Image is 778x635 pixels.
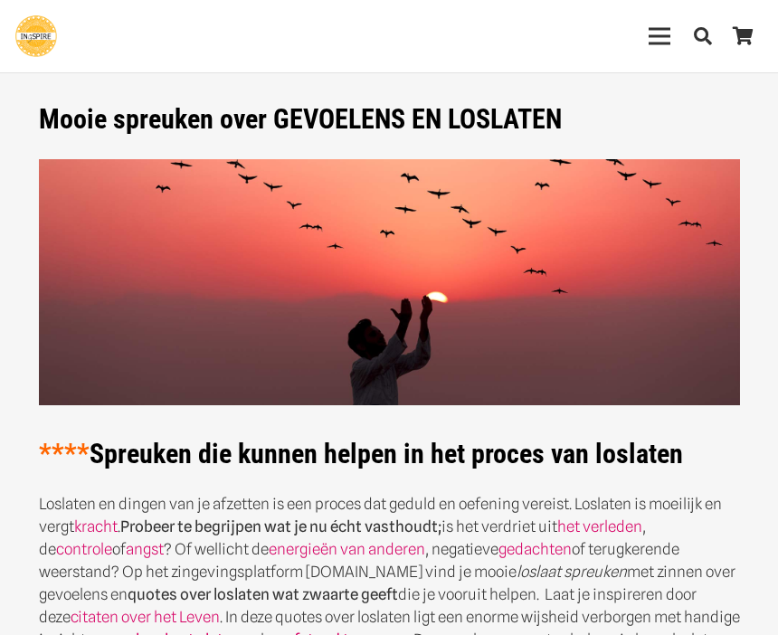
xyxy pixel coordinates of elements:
[637,14,683,59] a: Menu
[39,159,740,405] img: Loslaten quotes - spreuken over leren loslaten en, accepteren, gedachten loslaten en controle ler...
[517,563,627,581] em: loslaat spreuken
[56,540,112,558] a: controle
[39,438,683,469] strong: Spreuken die kunnen helpen in het proces van loslaten
[269,540,425,558] a: energieën van anderen
[683,14,723,58] a: Zoeken
[15,15,57,57] a: Ingspire - het zingevingsplatform met de mooiste spreuken en gouden inzichten over het leven
[71,608,220,626] a: citaten over het Leven
[39,103,740,136] h1: Mooie spreuken over GEVOELENS EN LOSLATEN
[498,540,572,558] a: gedachten
[128,585,398,603] strong: quotes over loslaten wat zwaarte geeft
[126,540,164,558] a: angst
[74,517,118,535] a: kracht
[120,517,441,535] strong: Probeer te begrijpen wat je nu écht vasthoudt;
[557,517,642,535] a: het verleden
